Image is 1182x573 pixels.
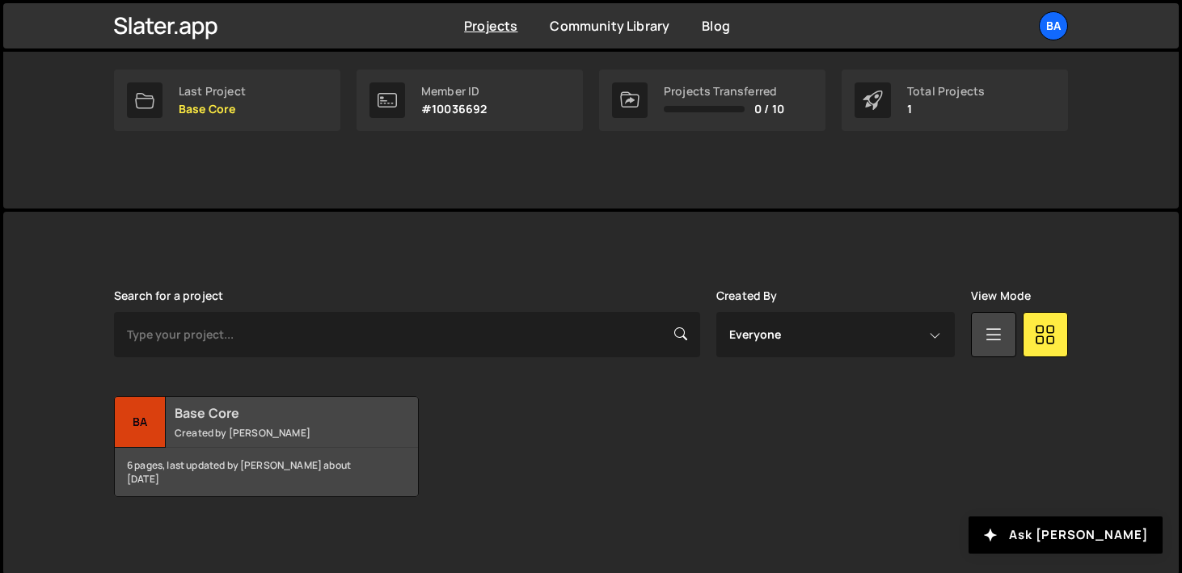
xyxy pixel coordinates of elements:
[971,289,1031,302] label: View Mode
[115,397,166,448] div: Ba
[115,448,418,496] div: 6 pages, last updated by [PERSON_NAME] about [DATE]
[421,103,487,116] p: #10036692
[969,516,1163,554] button: Ask [PERSON_NAME]
[464,17,517,35] a: Projects
[716,289,778,302] label: Created By
[1039,11,1068,40] a: Ba
[179,85,246,98] div: Last Project
[114,70,340,131] a: Last Project Base Core
[114,396,419,497] a: Ba Base Core Created by [PERSON_NAME] 6 pages, last updated by [PERSON_NAME] about [DATE]
[907,85,985,98] div: Total Projects
[175,404,369,422] h2: Base Core
[702,17,730,35] a: Blog
[421,85,487,98] div: Member ID
[179,103,246,116] p: Base Core
[664,85,784,98] div: Projects Transferred
[754,103,784,116] span: 0 / 10
[114,312,700,357] input: Type your project...
[907,103,985,116] p: 1
[114,289,223,302] label: Search for a project
[175,426,369,440] small: Created by [PERSON_NAME]
[550,17,669,35] a: Community Library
